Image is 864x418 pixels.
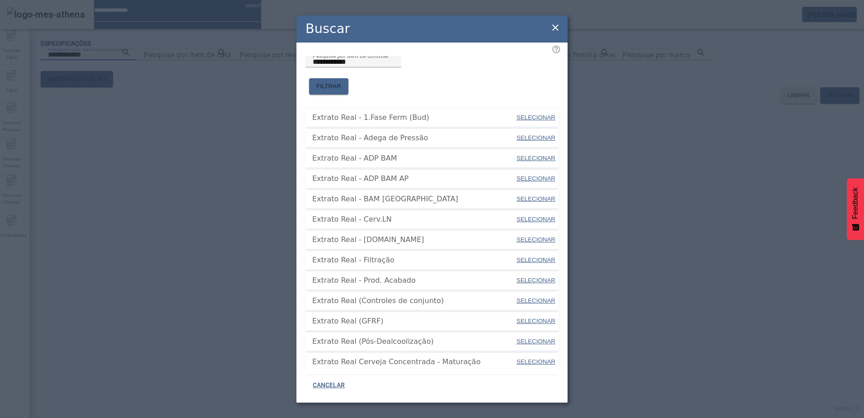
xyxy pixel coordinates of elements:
[517,358,555,365] span: SELECIONAR
[312,214,516,225] span: Extrato Real - Cerv.LN
[516,211,556,228] button: SELECIONAR
[312,133,516,143] span: Extrato Real - Adega de Pressão
[316,82,341,91] span: FILTRAR
[517,175,555,182] span: SELECIONAR
[312,275,516,286] span: Extrato Real - Prod. Acabado
[312,173,516,184] span: Extrato Real - ADP BAM AP
[516,109,556,126] button: SELECIONAR
[516,333,556,350] button: SELECIONAR
[517,256,555,263] span: SELECIONAR
[516,293,556,309] button: SELECIONAR
[312,255,516,266] span: Extrato Real - Filtração
[516,191,556,207] button: SELECIONAR
[516,171,556,187] button: SELECIONAR
[517,114,555,121] span: SELECIONAR
[516,252,556,268] button: SELECIONAR
[851,187,859,219] span: Feedback
[516,272,556,289] button: SELECIONAR
[517,338,555,345] span: SELECIONAR
[516,232,556,248] button: SELECIONAR
[313,381,345,390] span: CANCELAR
[516,150,556,166] button: SELECIONAR
[517,277,555,284] span: SELECIONAR
[516,313,556,329] button: SELECIONAR
[516,130,556,146] button: SELECIONAR
[312,153,516,164] span: Extrato Real - ADP BAM
[312,316,516,327] span: Extrato Real (GFRF)
[305,377,352,394] button: CANCELAR
[312,336,516,347] span: Extrato Real (Pós-Dealcoolização)
[312,112,516,123] span: Extrato Real - 1.Fase Ferm (Bud)
[312,234,516,245] span: Extrato Real - [DOMAIN_NAME]
[517,134,555,141] span: SELECIONAR
[312,194,516,204] span: Extrato Real - BAM [GEOGRAPHIC_DATA]
[312,356,516,367] span: Extrato Real Cerveja Concentrada - Maturação
[313,52,388,59] mat-label: Pesquise por item de controle
[517,297,555,304] span: SELECIONAR
[517,155,555,161] span: SELECIONAR
[309,78,348,95] button: FILTRAR
[847,178,864,240] button: Feedback - Mostrar pesquisa
[312,295,516,306] span: Extrato Real (Controles de conjunto)
[305,19,350,38] h2: Buscar
[516,354,556,370] button: SELECIONAR
[517,318,555,324] span: SELECIONAR
[517,216,555,223] span: SELECIONAR
[517,195,555,202] span: SELECIONAR
[517,236,555,243] span: SELECIONAR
